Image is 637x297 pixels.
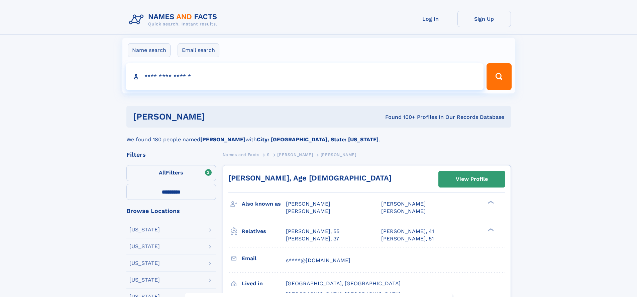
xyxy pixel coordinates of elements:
[486,227,494,232] div: ❯
[381,208,426,214] span: [PERSON_NAME]
[456,171,488,187] div: View Profile
[321,152,356,157] span: [PERSON_NAME]
[439,171,505,187] a: View Profile
[126,208,216,214] div: Browse Locations
[381,235,434,242] a: [PERSON_NAME], 51
[286,228,339,235] a: [PERSON_NAME], 55
[286,235,339,242] a: [PERSON_NAME], 37
[178,43,219,57] label: Email search
[486,200,494,205] div: ❯
[277,150,313,159] a: [PERSON_NAME]
[200,136,245,143] b: [PERSON_NAME]
[126,165,216,181] label: Filters
[277,152,313,157] span: [PERSON_NAME]
[133,113,295,121] h1: [PERSON_NAME]
[223,150,259,159] a: Names and Facts
[295,114,504,121] div: Found 100+ Profiles In Our Records Database
[159,169,166,176] span: All
[126,11,223,29] img: Logo Names and Facts
[381,228,434,235] a: [PERSON_NAME], 41
[267,152,270,157] span: S
[286,201,330,207] span: [PERSON_NAME]
[487,63,511,90] button: Search Button
[286,208,330,214] span: [PERSON_NAME]
[129,244,160,249] div: [US_STATE]
[267,150,270,159] a: S
[286,280,401,287] span: [GEOGRAPHIC_DATA], [GEOGRAPHIC_DATA]
[126,128,511,144] div: We found 180 people named with .
[381,201,426,207] span: [PERSON_NAME]
[242,253,286,264] h3: Email
[242,278,286,289] h3: Lived in
[126,152,216,158] div: Filters
[457,11,511,27] a: Sign Up
[129,277,160,283] div: [US_STATE]
[228,174,392,182] a: [PERSON_NAME], Age [DEMOGRAPHIC_DATA]
[128,43,171,57] label: Name search
[404,11,457,27] a: Log In
[129,227,160,232] div: [US_STATE]
[129,261,160,266] div: [US_STATE]
[257,136,379,143] b: City: [GEOGRAPHIC_DATA], State: [US_STATE]
[242,198,286,210] h3: Also known as
[126,63,484,90] input: search input
[242,226,286,237] h3: Relatives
